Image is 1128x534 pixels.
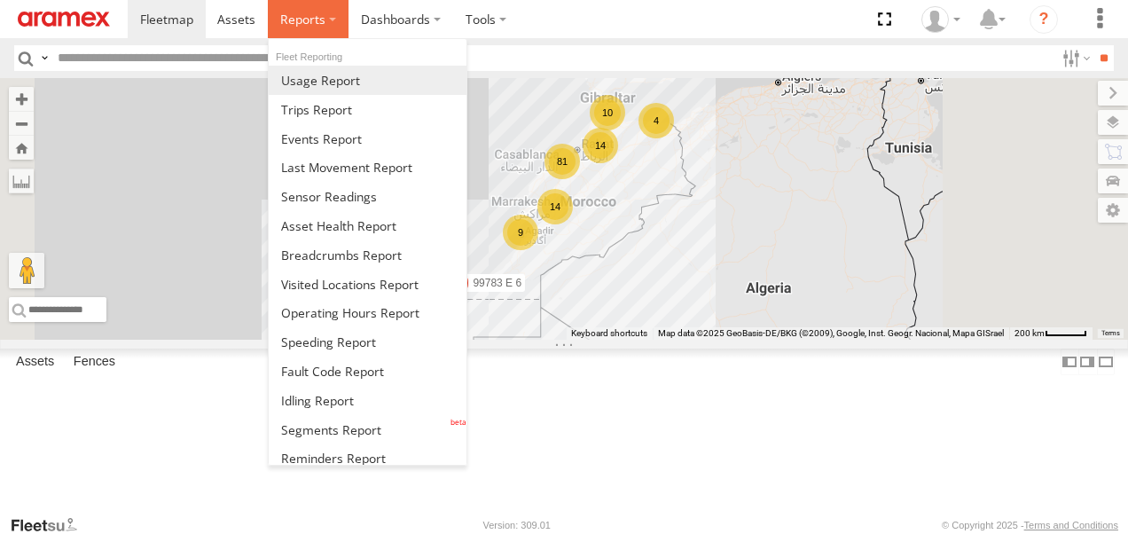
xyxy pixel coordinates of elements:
[583,128,618,163] div: 14
[37,45,51,71] label: Search Query
[9,253,44,288] button: Drag Pegman onto the map to open Street View
[65,349,124,374] label: Fences
[571,327,647,340] button: Keyboard shortcuts
[537,189,573,224] div: 14
[269,298,466,327] a: Asset Operating Hours Report
[1078,349,1096,374] label: Dock Summary Table to the Right
[269,386,466,415] a: Idling Report
[483,520,551,530] div: Version: 309.01
[1101,330,1120,337] a: Terms (opens in new tab)
[473,277,521,289] span: 99783 E 6
[269,95,466,124] a: Trips Report
[269,182,466,211] a: Sensor Readings
[9,111,34,136] button: Zoom out
[269,327,466,357] a: Fleet Speed Report
[1009,327,1093,340] button: Map Scale: 200 km per 44 pixels
[269,357,466,386] a: Fault Code Report
[658,328,1004,338] span: Map data ©2025 GeoBasis-DE/BKG (©2009), Google, Inst. Geogr. Nacional, Mapa GISrael
[10,516,91,534] a: Visit our Website
[269,240,466,270] a: Breadcrumbs Report
[942,520,1118,530] div: © Copyright 2025 -
[1030,5,1058,34] i: ?
[9,136,34,160] button: Zoom Home
[18,12,110,27] img: aramex-logo.svg
[269,153,466,182] a: Last Movement Report
[269,211,466,240] a: Asset Health Report
[1024,520,1118,530] a: Terms and Conditions
[1061,349,1078,374] label: Dock Summary Table to the Left
[269,66,466,95] a: Usage Report
[1055,45,1093,71] label: Search Filter Options
[269,124,466,153] a: Full Events Report
[9,169,34,193] label: Measure
[590,95,625,130] div: 10
[269,270,466,299] a: Visited Locations Report
[269,415,466,444] a: Segments Report
[1098,198,1128,223] label: Map Settings
[544,144,580,179] div: 81
[269,444,466,474] a: Reminders Report
[7,349,63,374] label: Assets
[503,215,538,250] div: 9
[915,6,967,33] div: Hicham Abourifa
[1014,328,1045,338] span: 200 km
[638,103,674,138] div: 4
[9,87,34,111] button: Zoom in
[1097,349,1115,374] label: Hide Summary Table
